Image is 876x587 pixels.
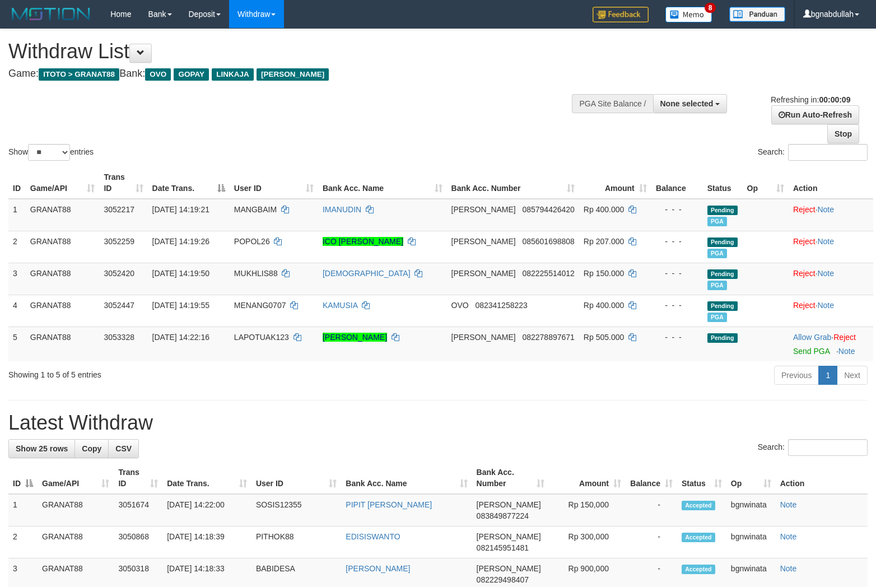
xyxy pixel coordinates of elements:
[665,7,712,22] img: Button%20Memo.svg
[323,269,411,278] a: [DEMOGRAPHIC_DATA]
[26,199,100,231] td: GRANAT88
[152,333,209,342] span: [DATE] 14:22:16
[656,236,698,247] div: - - -
[26,295,100,327] td: GRANAT88
[74,439,109,458] a: Copy
[39,68,119,81] span: ITOTO > GRANAT88
[8,144,94,161] label: Show entries
[114,527,162,558] td: 3050868
[817,301,834,310] a: Note
[8,439,75,458] a: Show 25 rows
[817,237,834,246] a: Note
[584,333,624,342] span: Rp 505.000
[477,511,529,520] span: Copy 083849877224 to clipboard
[593,7,649,22] img: Feedback.jpg
[230,167,318,199] th: User ID: activate to sort column ascending
[8,263,26,295] td: 3
[729,7,785,22] img: panduan.png
[789,167,873,199] th: Action
[793,269,816,278] a: Reject
[251,462,341,494] th: User ID: activate to sort column ascending
[819,95,850,104] strong: 00:00:09
[475,301,527,310] span: Copy 082341258223 to clipboard
[8,231,26,263] td: 2
[28,144,70,161] select: Showentries
[656,332,698,343] div: - - -
[26,263,100,295] td: GRANAT88
[817,205,834,214] a: Note
[817,269,834,278] a: Note
[522,269,574,278] span: Copy 082225514012 to clipboard
[99,167,147,199] th: Trans ID: activate to sort column ascending
[793,301,816,310] a: Reject
[38,462,114,494] th: Game/API: activate to sort column ascending
[758,144,868,161] label: Search:
[793,333,833,342] span: ·
[234,301,286,310] span: MENANG0707
[477,532,541,541] span: [PERSON_NAME]
[656,300,698,311] div: - - -
[789,295,873,327] td: ·
[162,494,251,527] td: [DATE] 14:22:00
[707,237,738,247] span: Pending
[726,527,776,558] td: bgnwinata
[789,199,873,231] td: ·
[234,237,270,246] span: POPOL26
[323,301,357,310] a: KAMUSIA
[451,237,516,246] span: [PERSON_NAME]
[707,333,738,343] span: Pending
[789,327,873,361] td: ·
[16,444,68,453] span: Show 25 rows
[8,527,38,558] td: 2
[26,231,100,263] td: GRANAT88
[26,327,100,361] td: GRANAT88
[477,575,529,584] span: Copy 082229498407 to clipboard
[549,462,626,494] th: Amount: activate to sort column ascending
[451,301,469,310] span: OVO
[115,444,132,453] span: CSV
[451,333,516,342] span: [PERSON_NAME]
[776,462,868,494] th: Action
[682,565,715,574] span: Accepted
[789,263,873,295] td: ·
[472,462,549,494] th: Bank Acc. Number: activate to sort column ascending
[152,269,209,278] span: [DATE] 14:19:50
[707,217,727,226] span: Marked by bgndedek
[477,564,541,573] span: [PERSON_NAME]
[653,94,728,113] button: None selected
[660,99,714,108] span: None selected
[677,462,726,494] th: Status: activate to sort column ascending
[26,167,100,199] th: Game/API: activate to sort column ascending
[251,527,341,558] td: PITHOK88
[522,237,574,246] span: Copy 085601698808 to clipboard
[707,206,738,215] span: Pending
[743,167,789,199] th: Op: activate to sort column ascending
[549,527,626,558] td: Rp 300,000
[162,462,251,494] th: Date Trans.: activate to sort column ascending
[174,68,209,81] span: GOPAY
[788,144,868,161] input: Search:
[447,167,579,199] th: Bank Acc. Number: activate to sort column ascending
[837,366,868,385] a: Next
[793,333,831,342] a: Allow Grab
[8,365,357,380] div: Showing 1 to 5 of 5 entries
[838,347,855,356] a: Note
[793,237,816,246] a: Reject
[104,269,134,278] span: 3052420
[104,333,134,342] span: 3053328
[572,94,653,113] div: PGA Site Balance /
[152,205,209,214] span: [DATE] 14:19:21
[522,205,574,214] span: Copy 085794426420 to clipboard
[346,500,432,509] a: PIPIT [PERSON_NAME]
[726,494,776,527] td: bgnwinata
[726,462,776,494] th: Op: activate to sort column ascending
[104,205,134,214] span: 3052217
[780,500,797,509] a: Note
[234,269,278,278] span: MUKHLIS88
[8,68,573,80] h4: Game: Bank:
[8,327,26,361] td: 5
[8,412,868,434] h1: Latest Withdraw
[793,347,830,356] a: Send PGA
[104,237,134,246] span: 3052259
[793,205,816,214] a: Reject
